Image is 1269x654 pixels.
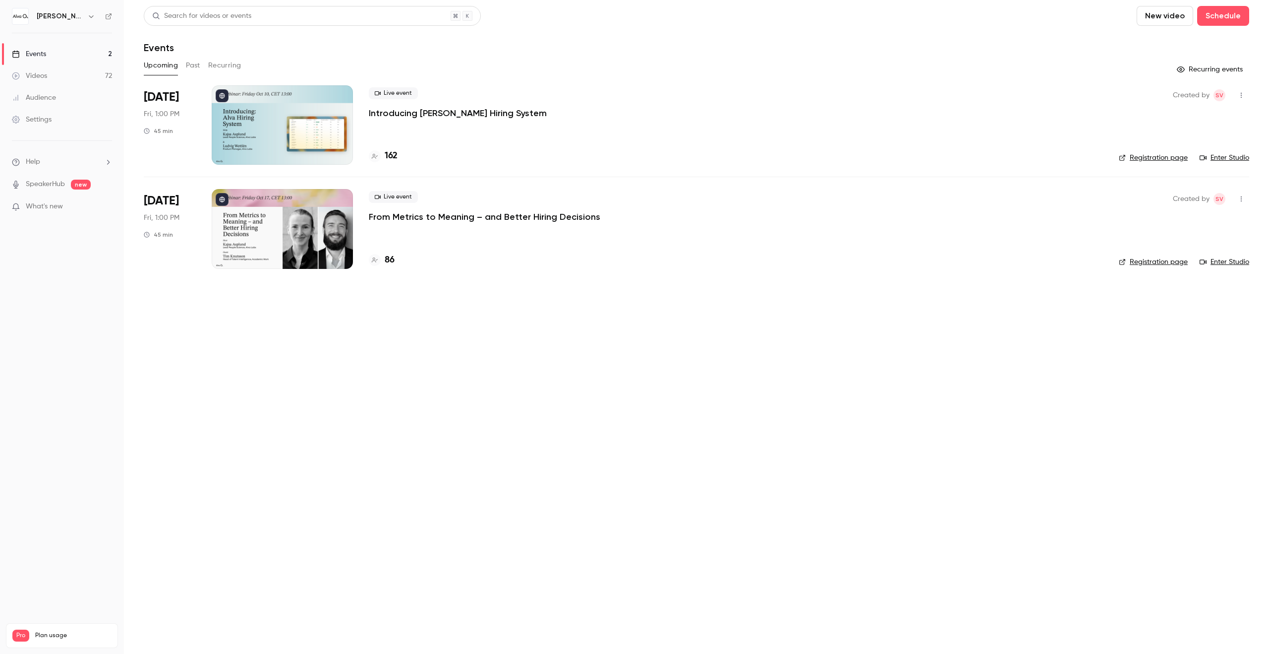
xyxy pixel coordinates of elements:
a: Registration page [1119,257,1188,267]
span: Pro [12,630,29,642]
a: Introducing [PERSON_NAME] Hiring System [369,107,547,119]
div: Search for videos or events [152,11,251,21]
button: Recurring [208,58,241,73]
button: Past [186,58,200,73]
li: help-dropdown-opener [12,157,112,167]
button: Schedule [1197,6,1249,26]
a: Enter Studio [1200,153,1249,163]
div: 45 min [144,127,173,135]
div: Oct 17 Fri, 1:00 PM (Europe/Stockholm) [144,189,196,268]
span: Sara Vinell [1213,89,1225,101]
span: Fri, 1:00 PM [144,109,179,119]
span: Live event [369,87,418,99]
span: Created by [1173,89,1210,101]
button: New video [1137,6,1193,26]
div: Videos [12,71,47,81]
a: 162 [369,149,398,163]
span: Sara Vinell [1213,193,1225,205]
span: Plan usage [35,632,112,640]
span: Live event [369,191,418,203]
div: 45 min [144,231,173,239]
h4: 86 [385,254,395,267]
span: [DATE] [144,193,179,209]
span: Fri, 1:00 PM [144,213,179,223]
span: [DATE] [144,89,179,105]
a: Enter Studio [1200,257,1249,267]
div: Oct 10 Fri, 1:00 PM (Europe/Stockholm) [144,85,196,165]
button: Recurring events [1172,62,1249,77]
span: SV [1215,193,1223,205]
a: SpeakerHub [26,179,65,190]
a: Registration page [1119,153,1188,163]
h4: 162 [385,149,398,163]
h1: Events [144,42,174,54]
h6: [PERSON_NAME] Labs [37,11,83,21]
div: Settings [12,115,52,125]
div: Events [12,49,46,59]
a: 86 [369,254,395,267]
img: Alva Labs [12,8,28,24]
div: Audience [12,93,56,103]
button: Upcoming [144,58,178,73]
a: From Metrics to Meaning – and Better Hiring Decisions [369,211,600,223]
span: Created by [1173,193,1210,205]
span: SV [1215,89,1223,101]
span: new [71,180,91,190]
span: Help [26,157,40,167]
span: What's new [26,201,63,212]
